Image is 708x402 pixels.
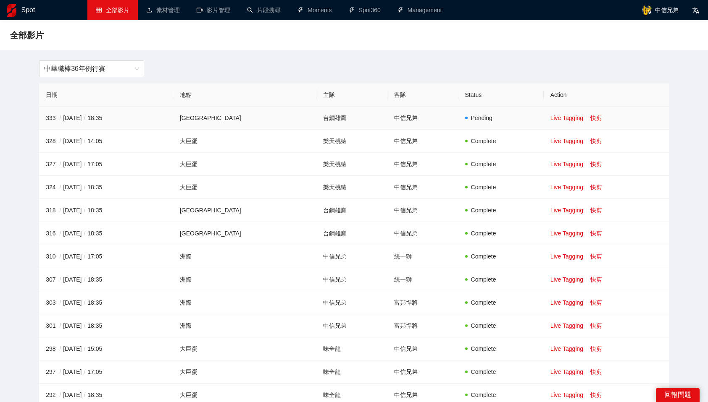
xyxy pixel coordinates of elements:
span: Pending [471,115,492,121]
span: / [82,345,87,352]
td: [GEOGRAPHIC_DATA] [173,107,316,130]
span: Complete [471,392,496,398]
td: 中信兄弟 [387,222,458,245]
a: 快剪 [590,276,602,283]
td: 大巨蛋 [173,153,316,176]
a: Live Tagging [550,115,583,121]
span: / [57,253,63,260]
td: 統一獅 [387,268,458,291]
td: 洲際 [173,268,316,291]
td: 台鋼雄鷹 [316,107,387,130]
a: thunderboltManagement [397,7,442,13]
td: 中信兄弟 [387,199,458,222]
td: 324 [DATE] 18:35 [39,176,173,199]
td: 中信兄弟 [316,268,387,291]
a: search片段搜尋 [247,7,281,13]
td: 中信兄弟 [387,360,458,384]
th: 主隊 [316,84,387,107]
span: / [82,276,87,283]
a: video-camera影片管理 [197,7,230,13]
td: 327 [DATE] 17:05 [39,153,173,176]
span: / [82,207,87,214]
td: 富邦悍將 [387,291,458,314]
span: Complete [471,253,496,260]
a: Live Tagging [550,230,583,237]
a: 快剪 [590,392,602,398]
span: Complete [471,345,496,352]
td: 中信兄弟 [316,291,387,314]
td: 大巨蛋 [173,360,316,384]
span: / [57,115,63,121]
span: / [57,322,63,329]
td: 298 [DATE] 15:05 [39,337,173,360]
span: Complete [471,207,496,214]
a: Live Tagging [550,345,583,352]
a: Live Tagging [550,276,583,283]
a: Live Tagging [550,161,583,167]
td: 307 [DATE] 18:35 [39,268,173,291]
img: avatar [642,5,652,15]
td: 中信兄弟 [316,314,387,337]
td: [GEOGRAPHIC_DATA] [173,222,316,245]
td: 303 [DATE] 18:35 [39,291,173,314]
a: Live Tagging [550,138,583,144]
a: thunderboltMoments [297,7,332,13]
td: 中信兄弟 [316,245,387,268]
span: / [82,392,87,398]
td: 中信兄弟 [387,176,458,199]
td: 樂天桃猿 [316,153,387,176]
span: 全部影片 [10,29,44,42]
td: 中信兄弟 [387,130,458,153]
td: [GEOGRAPHIC_DATA] [173,199,316,222]
a: 快剪 [590,368,602,375]
span: 中華職棒36年例行賽 [44,61,139,77]
a: 快剪 [590,207,602,214]
span: / [82,368,87,375]
th: Status [458,84,544,107]
a: 快剪 [590,230,602,237]
span: / [57,276,63,283]
span: / [57,345,63,352]
a: 快剪 [590,322,602,329]
a: 快剪 [590,184,602,191]
th: Action [544,84,669,107]
a: Live Tagging [550,392,583,398]
span: / [57,368,63,375]
td: 統一獅 [387,245,458,268]
td: 297 [DATE] 17:05 [39,360,173,384]
a: thunderboltSpot360 [349,7,381,13]
span: / [57,230,63,237]
td: 310 [DATE] 17:05 [39,245,173,268]
td: 333 [DATE] 18:35 [39,107,173,130]
a: Live Tagging [550,299,583,306]
td: 樂天桃猿 [316,130,387,153]
td: 洲際 [173,314,316,337]
span: / [82,184,87,191]
a: upload素材管理 [146,7,180,13]
span: Complete [471,184,496,191]
span: / [57,392,63,398]
span: / [82,161,87,167]
td: 328 [DATE] 14:05 [39,130,173,153]
td: 301 [DATE] 18:35 [39,314,173,337]
span: / [57,184,63,191]
span: / [57,161,63,167]
span: table [96,7,102,13]
span: / [82,230,87,237]
td: 中信兄弟 [387,107,458,130]
span: / [82,253,87,260]
a: 快剪 [590,115,602,121]
span: Complete [471,138,496,144]
span: / [57,207,63,214]
a: Live Tagging [550,207,583,214]
img: logo [7,4,16,17]
span: / [82,299,87,306]
td: 味全龍 [316,360,387,384]
td: 味全龍 [316,337,387,360]
th: 日期 [39,84,173,107]
a: 快剪 [590,138,602,144]
td: 大巨蛋 [173,130,316,153]
th: 客隊 [387,84,458,107]
span: Complete [471,299,496,306]
th: 地點 [173,84,316,107]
